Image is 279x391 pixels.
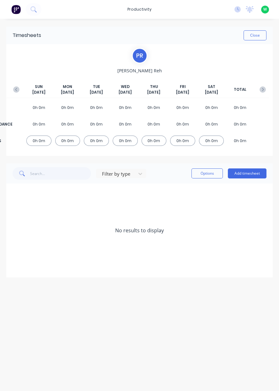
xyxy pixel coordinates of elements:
[124,5,155,14] div: productivity
[84,102,109,113] div: 0h 0m
[205,90,218,95] span: [DATE]
[13,32,41,39] div: Timesheets
[199,119,224,129] div: 0h 0m
[84,136,109,146] div: 0h 0m
[170,136,195,146] div: 0h 0m
[228,119,253,129] div: 0h 0m
[199,136,224,146] div: 0h 0m
[228,168,266,178] button: Add timesheet
[142,136,167,146] div: 0h 0m
[90,90,103,95] span: [DATE]
[228,102,253,113] div: 0h 0m
[113,136,138,146] div: 0h 0m
[35,84,43,90] span: SUN
[30,167,91,180] input: Search...
[117,67,162,74] span: [PERSON_NAME] Reh
[113,102,138,113] div: 0h 0m
[11,5,21,14] img: Factory
[55,119,80,129] div: 0h 0m
[180,84,185,90] span: FRI
[132,48,148,64] div: P R
[121,84,130,90] span: WED
[208,84,215,90] span: SAT
[61,90,74,95] span: [DATE]
[113,119,138,129] div: 0h 0m
[142,102,167,113] div: 0h 0m
[32,90,46,95] span: [DATE]
[119,90,132,95] span: [DATE]
[176,90,189,95] span: [DATE]
[63,84,72,90] span: MON
[26,102,51,113] div: 0h 0m
[142,119,167,129] div: 0h 0m
[170,119,195,129] div: 0h 0m
[263,7,267,12] span: W
[6,183,273,277] div: No results to display
[26,136,51,146] div: 0h 0m
[147,90,160,95] span: [DATE]
[170,102,195,113] div: 0h 0m
[199,102,224,113] div: 0h 0m
[93,84,100,90] span: TUE
[191,168,223,178] button: Options
[26,119,51,129] div: 0h 0m
[150,84,158,90] span: THU
[234,87,246,92] span: TOTAL
[55,102,80,113] div: 0h 0m
[228,136,253,146] div: 0h 0m
[244,30,266,40] button: Close
[55,136,80,146] div: 0h 0m
[84,119,109,129] div: 0h 0m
